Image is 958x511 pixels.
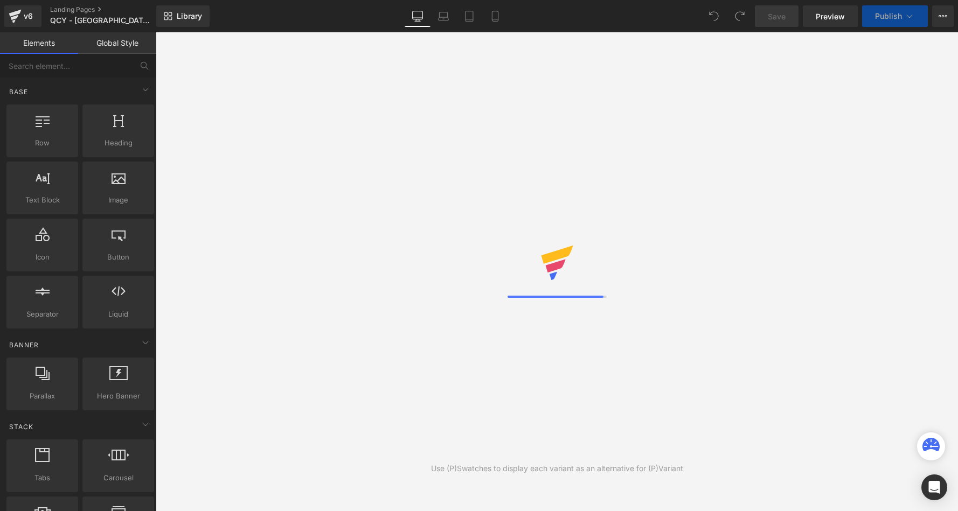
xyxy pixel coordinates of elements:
span: Tabs [10,472,75,484]
a: v6 [4,5,41,27]
a: Desktop [405,5,431,27]
span: Preview [816,11,845,22]
span: Publish [875,12,902,20]
a: Landing Pages [50,5,174,14]
a: Global Style [78,32,156,54]
span: Image [86,194,151,206]
div: Use (P)Swatches to display each variant as an alternative for (P)Variant [431,463,683,474]
span: Button [86,251,151,263]
span: Text Block [10,194,75,206]
div: v6 [22,9,35,23]
a: Laptop [431,5,456,27]
span: Separator [10,309,75,320]
span: Banner [8,340,40,350]
a: Preview [803,5,858,27]
span: Parallax [10,390,75,402]
span: Icon [10,251,75,263]
span: Library [177,11,202,21]
span: Carousel [86,472,151,484]
span: Liquid [86,309,151,320]
span: Hero Banner [86,390,151,402]
span: QCY - [GEOGRAPHIC_DATA]® | [DATE][DATE] 2025 [50,16,154,25]
a: New Library [156,5,210,27]
span: Stack [8,422,34,432]
a: Mobile [482,5,508,27]
div: Open Intercom Messenger [921,474,947,500]
button: Undo [703,5,725,27]
button: Publish [862,5,928,27]
span: Save [768,11,786,22]
button: More [932,5,954,27]
span: Row [10,137,75,149]
button: Redo [729,5,751,27]
span: Heading [86,137,151,149]
span: Base [8,87,29,97]
a: Tablet [456,5,482,27]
